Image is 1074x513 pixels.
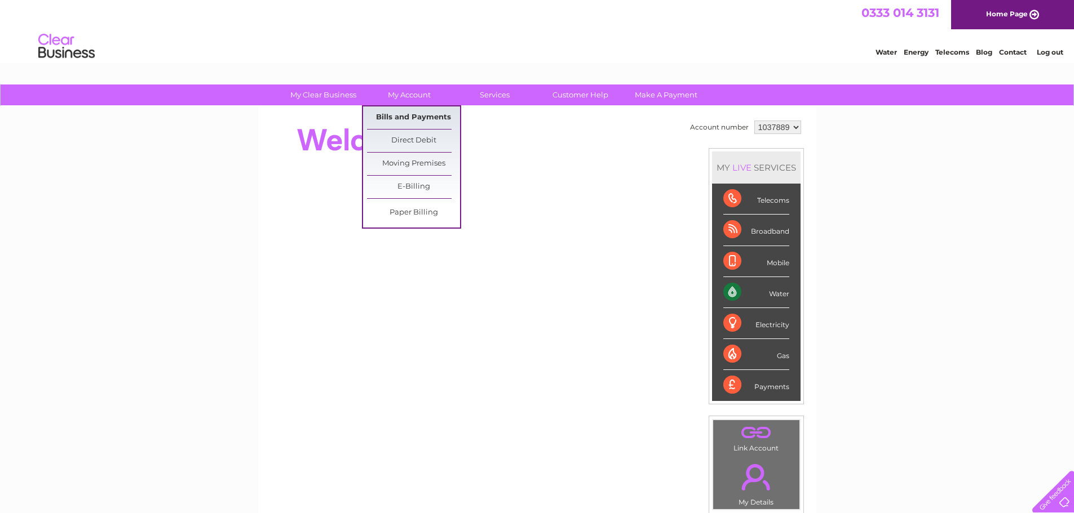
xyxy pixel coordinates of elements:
[904,48,929,56] a: Energy
[687,118,752,137] td: Account number
[716,457,797,497] a: .
[448,84,541,105] a: Services
[723,339,789,370] div: Gas
[363,84,456,105] a: My Account
[976,48,992,56] a: Blog
[367,202,460,224] a: Paper Billing
[723,215,789,246] div: Broadband
[723,246,789,277] div: Mobile
[935,48,969,56] a: Telecoms
[38,29,95,64] img: logo.png
[367,130,460,152] a: Direct Debit
[367,153,460,175] a: Moving Premises
[723,277,789,308] div: Water
[861,6,939,20] a: 0333 014 3131
[723,370,789,400] div: Payments
[716,423,797,443] a: .
[1037,48,1063,56] a: Log out
[712,151,801,184] div: MY SERVICES
[713,420,800,455] td: Link Account
[723,308,789,339] div: Electricity
[534,84,627,105] a: Customer Help
[620,84,713,105] a: Make A Payment
[271,6,804,55] div: Clear Business is a trading name of Verastar Limited (registered in [GEOGRAPHIC_DATA] No. 3667643...
[277,84,370,105] a: My Clear Business
[713,454,800,510] td: My Details
[367,106,460,129] a: Bills and Payments
[876,48,897,56] a: Water
[367,176,460,198] a: E-Billing
[723,184,789,215] div: Telecoms
[730,162,754,173] div: LIVE
[999,48,1027,56] a: Contact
